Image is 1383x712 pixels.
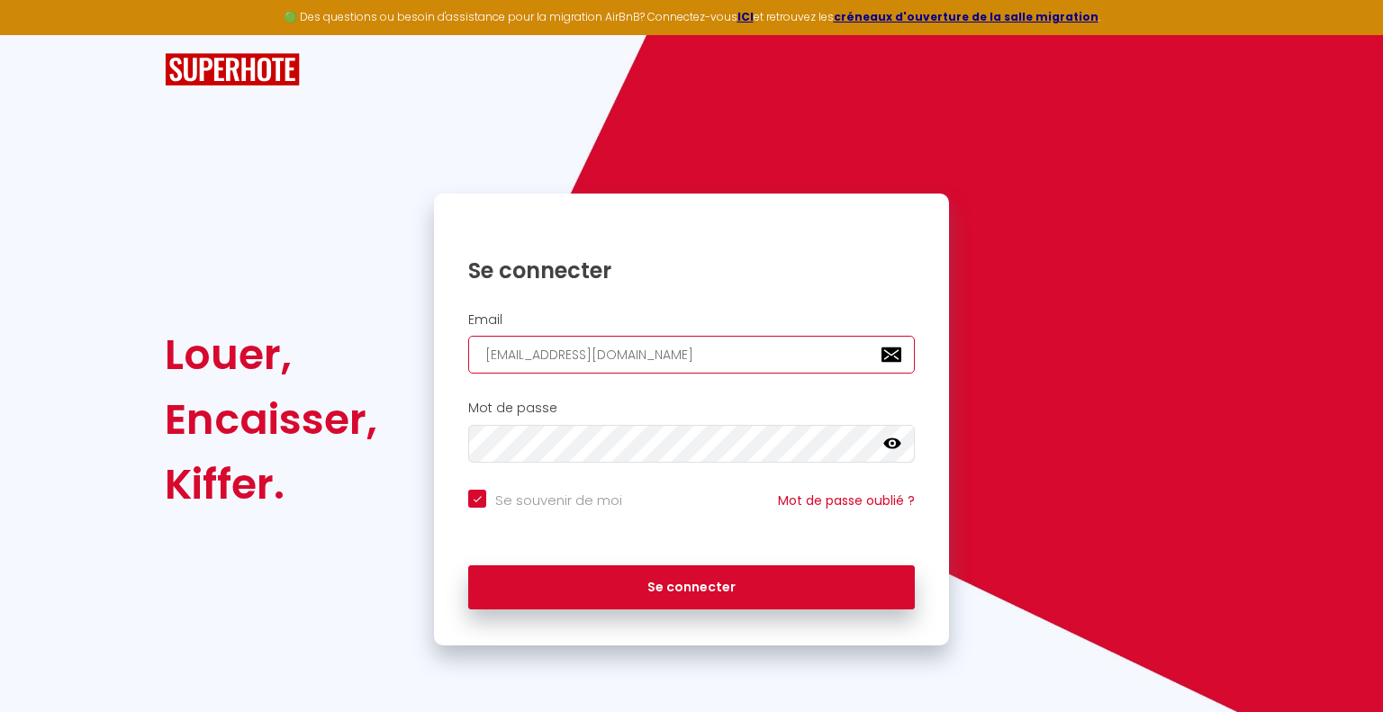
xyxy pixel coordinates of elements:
img: SuperHote logo [165,53,300,86]
h1: Se connecter [468,257,915,284]
input: Ton Email [468,336,915,374]
h2: Mot de passe [468,401,915,416]
h2: Email [468,312,915,328]
a: ICI [737,9,754,24]
a: Mot de passe oublié ? [778,491,915,509]
div: Encaisser, [165,387,377,452]
a: créneaux d'ouverture de la salle migration [834,9,1098,24]
div: Louer, [165,322,377,387]
div: Kiffer. [165,452,377,517]
button: Se connecter [468,565,915,610]
button: Ouvrir le widget de chat LiveChat [14,7,68,61]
